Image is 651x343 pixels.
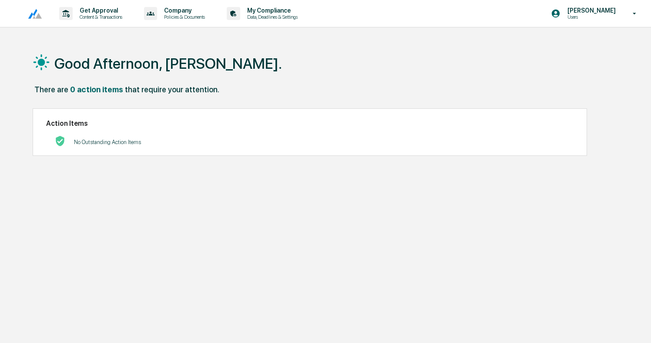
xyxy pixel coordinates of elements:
[73,14,127,20] p: Content & Transactions
[560,14,620,20] p: Users
[240,7,302,14] p: My Compliance
[125,85,219,94] div: that require your attention.
[54,55,282,72] h1: Good Afternoon, [PERSON_NAME].
[70,85,123,94] div: 0 action items
[74,139,141,145] p: No Outstanding Action Items
[34,85,68,94] div: There are
[21,8,42,19] img: logo
[240,14,302,20] p: Data, Deadlines & Settings
[560,7,620,14] p: [PERSON_NAME]
[55,136,65,146] img: No Actions logo
[157,7,209,14] p: Company
[73,7,127,14] p: Get Approval
[157,14,209,20] p: Policies & Documents
[46,119,574,128] h2: Action Items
